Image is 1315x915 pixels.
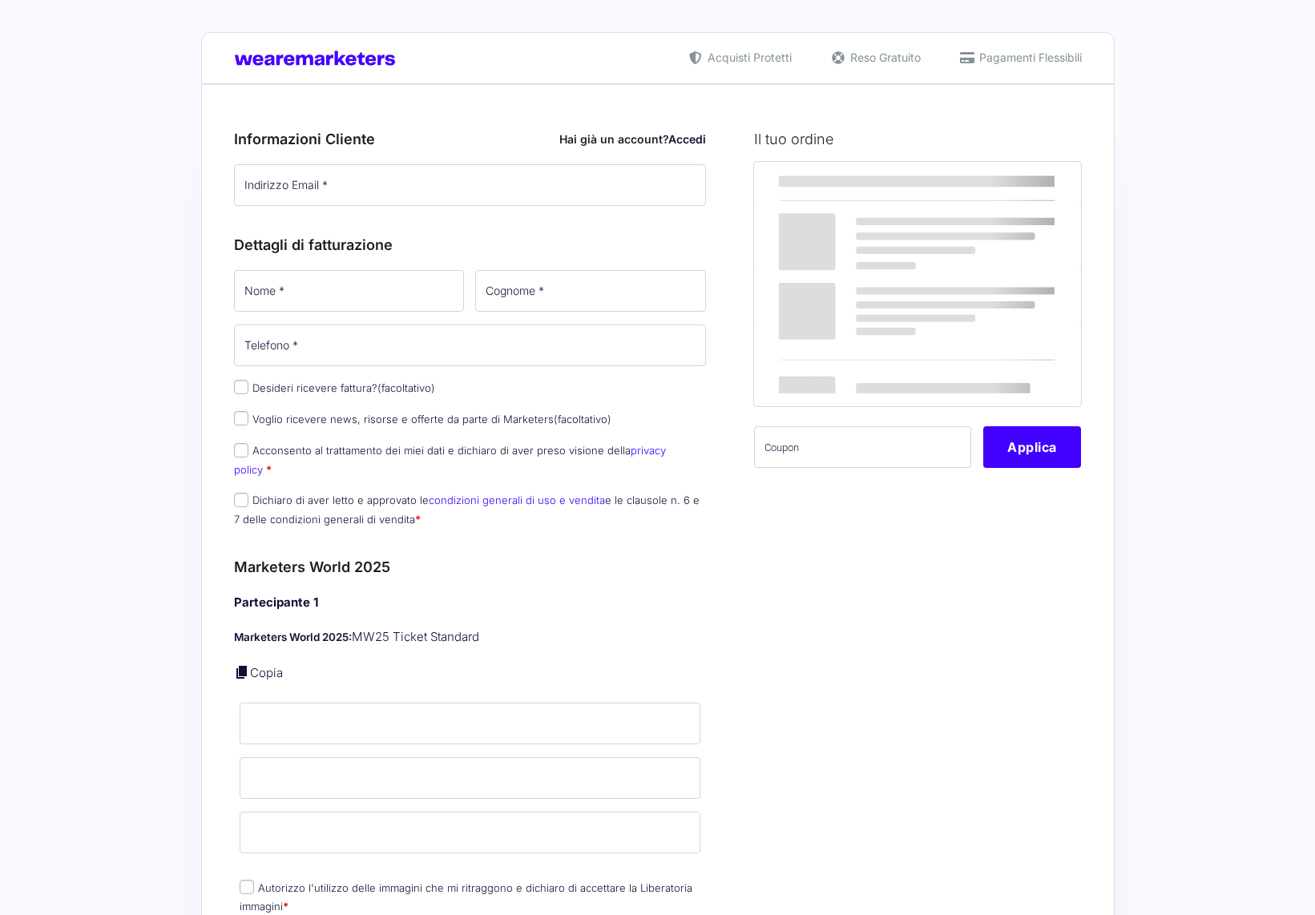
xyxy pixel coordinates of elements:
[754,426,971,468] input: Coupon
[234,444,666,475] a: privacy policy
[554,413,611,425] span: (facoltativo)
[234,443,248,457] input: Acconsento al trattamento dei miei dati e dichiaro di aver preso visione dellaprivacy policy
[240,881,692,913] label: Autorizzo l'utilizzo delle immagini che mi ritraggono e dichiaro di accettare la Liberatoria imma...
[958,162,1082,204] th: Subtotale
[234,631,352,643] strong: Marketers World 2025:
[234,380,248,394] input: Desideri ricevere fattura?(facoltativo)
[234,234,707,256] h3: Dettagli di fatturazione
[234,381,435,394] label: Desideri ricevere fattura?
[250,665,283,680] a: Copia
[234,444,666,475] label: Acconsento al trattamento dei miei dati e dichiaro di aver preso visione della
[668,132,706,146] a: Accedi
[234,164,707,206] input: Indirizzo Email *
[975,49,1082,66] span: Pagamenti Flessibili
[475,270,706,312] input: Cognome *
[234,128,707,150] h3: Informazioni Cliente
[234,493,248,507] input: Dichiaro di aver letto e approvato lecondizioni generali di uso e venditae le clausole n. 6 e 7 d...
[429,494,605,506] a: condizioni generali di uso e vendita
[754,270,958,320] th: Subtotale
[377,381,435,394] span: (facoltativo)
[240,880,254,894] input: Autorizzo l'utilizzo delle immagini che mi ritraggono e dichiaro di accettare la Liberatoria imma...
[234,628,707,647] p: MW25 Ticket Standard
[754,162,958,204] th: Prodotto
[234,411,248,425] input: Voglio ricevere news, risorse e offerte da parte di Marketers(facoltativo)
[234,270,465,312] input: Nome *
[13,853,61,901] iframe: Customerly Messenger Launcher
[559,131,706,147] div: Hai già un account?
[234,324,707,366] input: Telefono *
[983,426,1081,468] button: Applica
[846,49,921,66] span: Reso Gratuito
[754,128,1081,150] h3: Il tuo ordine
[234,494,700,525] label: Dichiaro di aver letto e approvato le e le clausole n. 6 e 7 delle condizioni generali di vendita
[754,320,958,406] th: Totale
[754,204,958,270] td: Marketers World 2025 - MW25 Ticket Standard
[234,556,707,578] h3: Marketers World 2025
[234,594,707,612] h4: Partecipante 1
[704,49,792,66] span: Acquisti Protetti
[234,664,250,680] a: Copia i dettagli dell'acquirente
[234,413,611,425] label: Voglio ricevere news, risorse e offerte da parte di Marketers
